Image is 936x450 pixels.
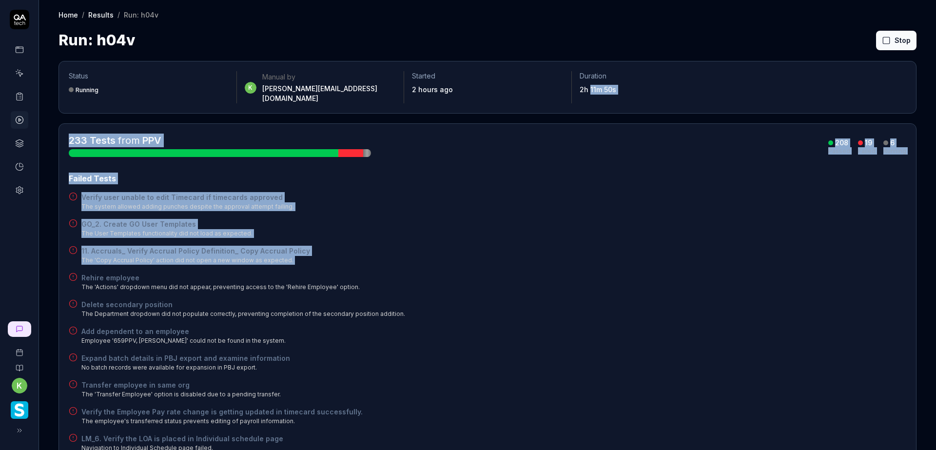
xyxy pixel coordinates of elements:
div: The employee's transferred status prevents editing of payroll information. [81,417,363,426]
div: Failed [858,148,876,154]
div: The 'Copy Accrual Policy' action did not open a new window as expected. [81,256,310,265]
div: / [117,10,120,20]
a: Add dependent to an employee [81,326,286,336]
div: Employee '659PPV, [PERSON_NAME]' could not be found in the system. [81,336,286,345]
div: No batch records were available for expansion in PBJ export. [81,363,290,372]
div: Running [76,86,98,94]
div: Failed Tests [69,173,906,184]
a: Home [58,10,78,20]
time: 2 hours ago [412,85,453,94]
span: from [118,135,140,146]
a: GO_2. Create GO User Templates [81,219,253,229]
span: 233 Tests [69,135,116,146]
a: Transfer employee in same org [81,380,281,390]
a: PPV [142,135,161,146]
a: Expand batch details in PBJ export and examine information [81,353,290,363]
div: Passed [828,148,850,154]
div: The User Templates functionality did not load as expected. [81,229,253,238]
span: k [245,82,256,94]
div: Run: h04v [124,10,158,20]
time: 2h 11m 50s [580,85,616,94]
p: Status [69,71,229,81]
a: Results [88,10,114,20]
div: 19 [865,138,872,147]
button: k [12,378,27,393]
button: Smartlinx Logo [4,393,35,421]
p: Started [412,71,564,81]
img: Smartlinx Logo [11,401,28,419]
a: Delete secondary position [81,299,405,310]
div: 6 [890,138,895,147]
a: Rehire employee [81,273,360,283]
a: 11. Accruals_ Verify Accrual Policy Definition_ Copy Accrual Policy [81,246,310,256]
div: The Department dropdown did not populate correctly, preventing completion of the secondary positi... [81,310,405,318]
a: New conversation [8,321,31,337]
a: Documentation [4,356,35,372]
div: 208 [835,138,848,147]
div: [PERSON_NAME][EMAIL_ADDRESS][DOMAIN_NAME] [262,84,396,103]
div: / [82,10,84,20]
div: The system allowed adding punches despite the approval attempt failing. [81,202,294,211]
a: Verify the Employee Pay rate change is getting updated in timecard successfully. [81,407,363,417]
a: LM_6. Verify the LOA is placed in Individual schedule page [81,433,283,444]
a: Verify user unable to edit Timecard if timecards approved [81,192,294,202]
p: Duration [580,71,731,81]
div: The 'Actions' dropdown menu did not appear, preventing access to the 'Rehire Employee' option. [81,283,360,292]
div: The 'Transfer Employee' option is disabled due to a pending transfer. [81,390,281,399]
h1: Run: h04v [58,29,135,51]
a: Book a call with us [4,341,35,356]
div: Manual by [262,72,396,82]
button: Stop [876,31,916,50]
div: Running [883,148,906,154]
